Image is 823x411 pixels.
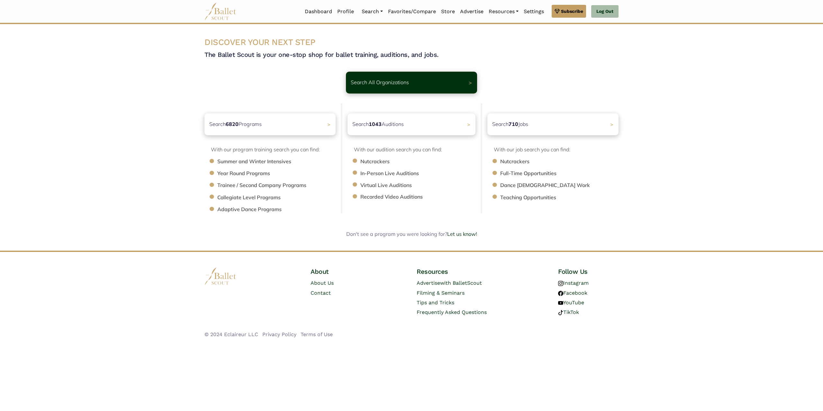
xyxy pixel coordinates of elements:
[440,280,482,286] span: with BalletScout
[417,299,454,306] a: Tips and Tricks
[494,146,619,154] p: With our job search you can find:
[486,5,521,18] a: Resources
[217,157,342,166] li: Summer and Winter Intensives
[417,280,482,286] a: Advertisewith BalletScout
[217,193,342,202] li: Collegiate Level Programs
[360,181,482,190] li: Virtual Live Auditions
[262,331,296,337] a: Privacy Policy
[385,5,439,18] a: Favorites/Compare
[509,121,518,127] b: 710
[492,120,528,129] p: Search Jobs
[500,181,625,190] li: Dance [DEMOGRAPHIC_DATA] Work
[351,78,409,87] p: Search All Organizations
[558,299,584,306] a: YouTube
[558,309,579,315] a: TikTok
[204,37,619,48] h3: DISCOVER YOUR NEXT STEP
[348,113,475,135] a: Search1043Auditions>
[217,181,342,190] li: Trainee / Second Company Programs
[457,5,486,18] a: Advertise
[447,231,477,237] a: Let us know!
[204,113,336,135] a: Search6820Programs >
[521,5,547,18] a: Settings
[217,205,342,214] li: Adaptive Dance Programs
[558,280,589,286] a: Instagram
[226,121,239,127] b: 6820
[327,121,330,128] span: >
[558,310,563,315] img: tiktok logo
[591,5,619,18] a: Log Out
[561,8,583,15] span: Subscribe
[500,157,625,166] li: Nutcrackers
[552,5,586,18] a: Subscribe
[417,267,512,276] h4: Resources
[360,193,482,201] li: Recorded Video Auditions
[500,169,625,178] li: Full-Time Opportunities
[360,169,482,178] li: In-Person Live Auditions
[469,79,472,86] span: >
[558,290,587,296] a: Facebook
[204,330,258,339] li: © 2024 Eclaireur LLC
[246,230,577,238] div: Don't see a program you were looking for?
[487,113,619,135] a: Search710Jobs >
[209,120,262,129] p: Search Programs
[439,5,457,18] a: Store
[417,290,465,296] a: Filming & Seminars
[558,281,563,286] img: instagram logo
[500,193,625,202] li: Teaching Opportunities
[354,146,475,154] p: With our audition search you can find:
[302,5,335,18] a: Dashboard
[558,300,563,306] img: youtube logo
[352,120,404,129] p: Search Auditions
[467,121,470,128] span: >
[204,267,237,285] img: logo
[417,309,487,315] a: Frequently Asked Questions
[346,72,477,94] a: Search All Organizations >
[369,121,382,127] b: 1043
[555,8,560,15] img: gem.svg
[311,290,331,296] a: Contact
[610,121,613,128] span: >
[335,5,357,18] a: Profile
[301,331,333,337] a: Terms of Use
[311,267,371,276] h4: About
[558,267,619,276] h4: Follow Us
[217,169,342,178] li: Year Round Programs
[211,146,336,154] p: With our program training search you can find:
[311,280,334,286] a: About Us
[204,50,619,59] h4: The Ballet Scout is your one-stop shop for ballet training, auditions, and jobs.
[360,157,482,166] li: Nutcrackers
[558,291,563,296] img: facebook logo
[359,5,385,18] a: Search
